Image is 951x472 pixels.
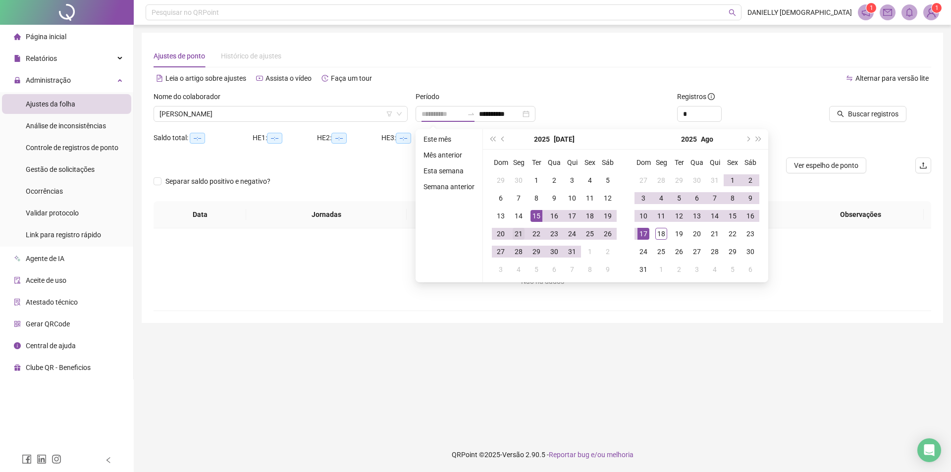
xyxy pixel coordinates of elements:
td: 2025-07-27 [634,171,652,189]
td: 2025-07-17 [563,207,581,225]
div: 8 [584,263,596,275]
span: swap-right [467,110,475,118]
footer: QRPoint © 2025 - 2.90.5 - [134,437,951,472]
button: month panel [701,129,713,149]
td: 2025-07-24 [563,225,581,243]
td: 2025-07-29 [528,243,545,261]
div: 22 [530,228,542,240]
span: lock [14,77,21,84]
div: 10 [566,192,578,204]
div: 20 [691,228,703,240]
span: DANIELLY [DEMOGRAPHIC_DATA] [747,7,852,18]
td: 2025-08-07 [563,261,581,278]
td: 2025-07-15 [528,207,545,225]
div: 9 [602,263,614,275]
td: 2025-08-22 [724,225,741,243]
span: 1 [870,4,873,11]
td: 2025-08-08 [581,261,599,278]
td: 2025-08-04 [652,189,670,207]
td: 2025-08-16 [741,207,759,225]
td: 2025-08-23 [741,225,759,243]
td: 2025-07-04 [581,171,599,189]
th: Sex [724,154,741,171]
span: bell [905,8,914,17]
div: 11 [655,210,667,222]
td: 2025-07-06 [492,189,510,207]
div: 24 [637,246,649,258]
td: 2025-07-25 [581,225,599,243]
div: 26 [673,246,685,258]
td: 2025-08-01 [581,243,599,261]
div: 4 [584,174,596,186]
td: 2025-08-05 [528,261,545,278]
div: 28 [655,174,667,186]
td: 2025-08-29 [724,243,741,261]
th: Observações [797,201,924,228]
td: 2025-07-28 [510,243,528,261]
td: 2025-07-20 [492,225,510,243]
div: 11 [584,192,596,204]
sup: 1 [866,3,876,13]
div: 24 [566,228,578,240]
td: 2025-07-11 [581,189,599,207]
span: Reportar bug e/ou melhoria [549,451,634,459]
td: 2025-07-13 [492,207,510,225]
div: 16 [548,210,560,222]
div: 13 [691,210,703,222]
td: 2025-08-06 [545,261,563,278]
span: Ajustes de ponto [154,52,205,60]
td: 2025-06-29 [492,171,510,189]
span: Aceite de uso [26,276,66,284]
div: 27 [691,246,703,258]
span: left [105,457,112,464]
div: 6 [691,192,703,204]
div: 1 [584,246,596,258]
li: Este mês [420,133,478,145]
div: 29 [673,174,685,186]
td: 2025-08-06 [688,189,706,207]
div: 12 [673,210,685,222]
div: 29 [530,246,542,258]
span: Relatórios [26,54,57,62]
td: 2025-08-02 [741,171,759,189]
span: Validar protocolo [26,209,79,217]
span: Faça um tour [331,74,372,82]
div: 8 [727,192,739,204]
div: 31 [637,263,649,275]
th: Sex [581,154,599,171]
span: Registros [677,91,715,102]
div: 27 [495,246,507,258]
td: 2025-07-31 [563,243,581,261]
div: 2 [548,174,560,186]
div: 14 [709,210,721,222]
button: Ver espelho de ponto [786,157,866,173]
span: info-circle [708,93,715,100]
div: 8 [530,192,542,204]
span: home [14,33,21,40]
span: notification [861,8,870,17]
span: linkedin [37,454,47,464]
div: 5 [727,263,739,275]
td: 2025-07-03 [563,171,581,189]
td: 2025-08-18 [652,225,670,243]
td: 2025-09-01 [652,261,670,278]
div: 15 [530,210,542,222]
td: 2025-08-30 [741,243,759,261]
td: 2025-07-10 [563,189,581,207]
div: 4 [709,263,721,275]
span: Agente de IA [26,255,64,262]
td: 2025-08-10 [634,207,652,225]
td: 2025-07-07 [510,189,528,207]
td: 2025-08-17 [634,225,652,243]
span: Histórico de ajustes [221,52,281,60]
td: 2025-07-31 [706,171,724,189]
td: 2025-07-16 [545,207,563,225]
div: HE 1: [253,132,317,144]
td: 2025-09-03 [688,261,706,278]
td: 2025-07-22 [528,225,545,243]
td: 2025-08-09 [741,189,759,207]
span: to [467,110,475,118]
td: 2025-07-18 [581,207,599,225]
button: year panel [534,129,550,149]
div: 9 [744,192,756,204]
